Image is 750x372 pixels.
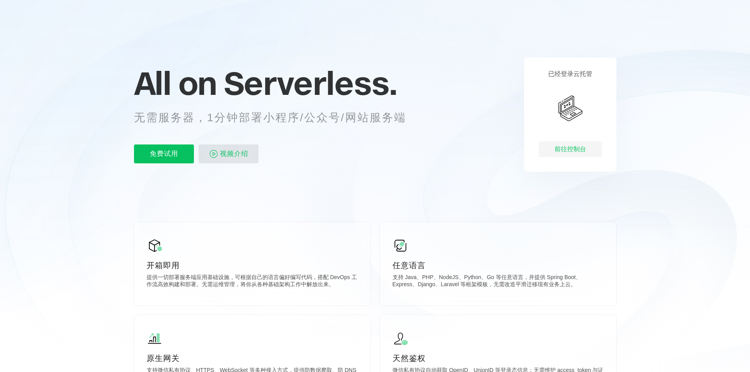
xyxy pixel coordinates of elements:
[147,274,358,290] p: 提供一切部署服务端应用基础设施，可根据自己的语言偏好编写代码，搭配 DevOps 工作流高效构建和部署。无需运维管理，将你从各种基础架构工作中解放出来。
[393,353,604,364] p: 天然鉴权
[393,260,604,271] p: 任意语言
[147,260,358,271] p: 开箱即用
[548,70,592,78] p: 已经登录云托管
[134,144,194,163] p: 免费试用
[134,110,421,126] p: 无需服务器，1分钟部署小程序/公众号/网站服务端
[147,353,358,364] p: 原生网关
[224,63,397,103] span: Serverless.
[134,63,216,103] span: All on
[539,141,602,157] div: 前往控制台
[393,274,604,290] p: 支持 Java、PHP、NodeJS、Python、Go 等任意语言，并提供 Spring Boot、Express、Django、Laravel 等框架模板，无需改造平滑迁移现有业务上云。
[209,149,218,159] img: video_play.svg
[220,144,248,163] span: 视频介绍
